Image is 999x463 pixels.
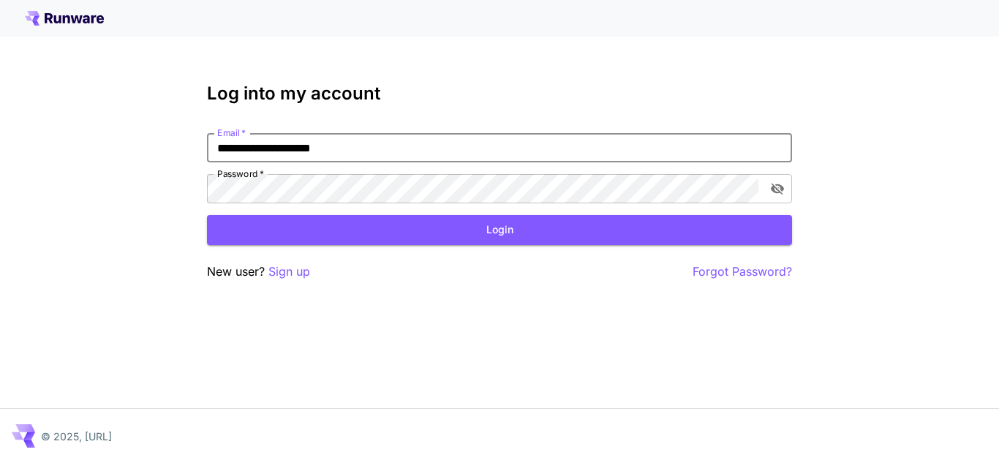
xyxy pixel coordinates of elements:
p: New user? [207,263,310,281]
button: Forgot Password? [693,263,792,281]
h3: Log into my account [207,83,792,104]
label: Email [217,127,246,139]
p: © 2025, [URL] [41,429,112,444]
button: Login [207,215,792,245]
button: Sign up [268,263,310,281]
label: Password [217,167,264,180]
button: toggle password visibility [764,176,791,202]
